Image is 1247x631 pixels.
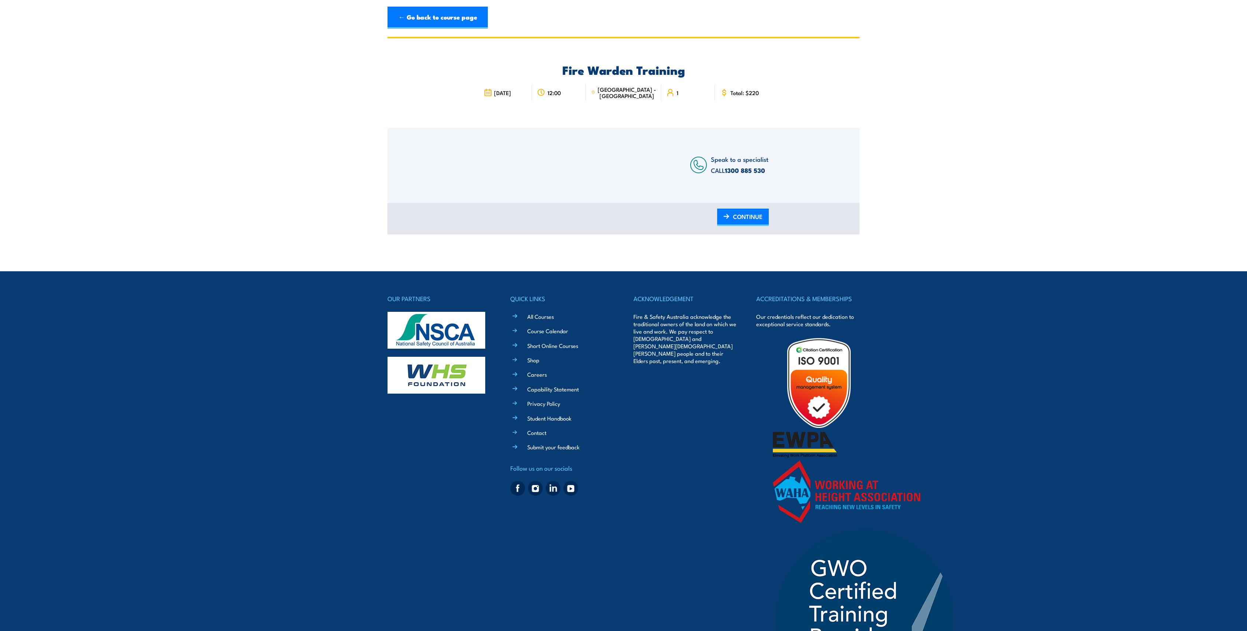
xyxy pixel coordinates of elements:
[527,443,580,451] a: Submit your feedback
[756,313,859,328] p: Our credentials reflect our dedication to exceptional service standards.
[388,357,485,394] img: whs-logo-footer
[773,460,920,523] img: WAHA Working at height association – view FSAs working at height courses
[717,209,769,226] a: CONTINUE
[527,356,539,364] a: Shop
[730,90,759,96] span: Total: $220
[388,312,485,349] img: nsca-logo-footer
[773,337,865,429] img: Untitled design (19)
[510,463,614,473] h4: Follow us on our socials
[388,293,491,304] h4: OUR PARTNERS
[711,154,768,175] span: Speak to a specialist CALL
[548,90,561,96] span: 12:00
[527,313,554,320] a: All Courses
[510,293,614,304] h4: QUICK LINKS
[388,7,488,29] a: ← Go back to course page
[725,165,765,175] a: 1300 885 530
[527,429,546,436] a: Contact
[527,327,568,335] a: Course Calendar
[494,90,511,96] span: [DATE]
[633,293,737,304] h4: ACKNOWLEDGEMENT
[633,313,737,365] p: Fire & Safety Australia acknowledge the traditional owners of the land on which we live and work....
[733,207,763,226] span: CONTINUE
[527,414,572,422] a: Student Handbook
[527,400,560,407] a: Privacy Policy
[527,342,578,349] a: Short Online Courses
[527,385,579,393] a: Capability Statement
[527,370,547,378] a: Careers
[479,65,769,75] h2: Fire Warden Training
[597,86,656,99] span: [GEOGRAPHIC_DATA] - [GEOGRAPHIC_DATA]
[677,90,678,96] span: 1
[773,432,837,457] img: ewpa-logo
[756,293,859,304] h4: ACCREDITATIONS & MEMBERSHIPS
